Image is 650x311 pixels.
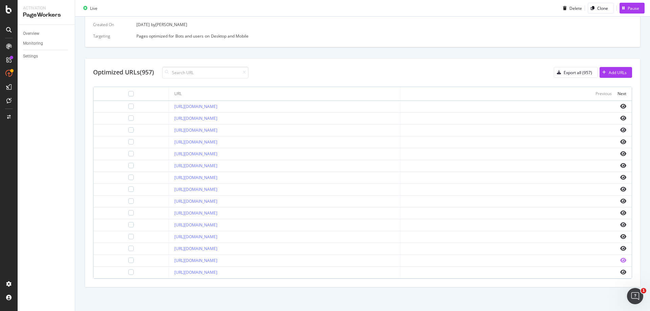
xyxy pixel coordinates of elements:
[628,5,639,11] div: Pause
[620,234,626,239] i: eye
[175,33,203,39] div: Bots and users
[174,186,217,192] a: [URL][DOMAIN_NAME]
[620,163,626,168] i: eye
[174,210,217,216] a: [URL][DOMAIN_NAME]
[600,67,632,78] button: Add URLs
[620,210,626,216] i: eye
[627,288,643,304] iframe: Intercom live chat
[23,40,70,47] a: Monitoring
[174,115,217,121] a: [URL][DOMAIN_NAME]
[174,91,182,97] div: URL
[23,53,38,60] div: Settings
[174,269,217,275] a: [URL][DOMAIN_NAME]
[136,33,632,39] div: Pages optimized for on
[620,186,626,192] i: eye
[136,22,632,27] div: [DATE]
[620,246,626,251] i: eye
[588,3,614,14] button: Clone
[595,91,612,96] div: Previous
[23,30,70,37] a: Overview
[595,90,612,98] button: Previous
[93,33,131,39] div: Targeting
[23,40,43,47] div: Monitoring
[609,70,627,75] div: Add URLs
[620,115,626,121] i: eye
[620,104,626,109] i: eye
[174,127,217,133] a: [URL][DOMAIN_NAME]
[23,30,39,37] div: Overview
[23,5,69,11] div: Activation
[617,91,626,96] div: Next
[620,269,626,275] i: eye
[174,139,217,145] a: [URL][DOMAIN_NAME]
[174,222,217,228] a: [URL][DOMAIN_NAME]
[620,222,626,227] i: eye
[23,11,69,19] div: PageWorkers
[620,258,626,263] i: eye
[554,67,598,78] button: Export all (957)
[174,198,217,204] a: [URL][DOMAIN_NAME]
[23,53,70,60] a: Settings
[174,234,217,240] a: [URL][DOMAIN_NAME]
[174,163,217,169] a: [URL][DOMAIN_NAME]
[211,33,248,39] div: Desktop and Mobile
[174,175,217,180] a: [URL][DOMAIN_NAME]
[93,68,154,77] div: Optimized URLs (957)
[620,198,626,204] i: eye
[151,22,187,27] div: by [PERSON_NAME]
[597,5,608,11] div: Clone
[620,175,626,180] i: eye
[564,70,592,75] div: Export all (957)
[620,139,626,145] i: eye
[174,151,217,157] a: [URL][DOMAIN_NAME]
[569,5,582,11] div: Delete
[620,151,626,156] i: eye
[560,3,582,14] button: Delete
[617,90,626,98] button: Next
[620,127,626,133] i: eye
[620,3,645,14] button: Pause
[93,22,131,27] div: Created On
[174,246,217,251] a: [URL][DOMAIN_NAME]
[90,5,97,11] div: Live
[641,288,646,293] span: 1
[174,258,217,263] a: [URL][DOMAIN_NAME]
[174,104,217,109] a: [URL][DOMAIN_NAME]
[162,67,248,79] input: Search URL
